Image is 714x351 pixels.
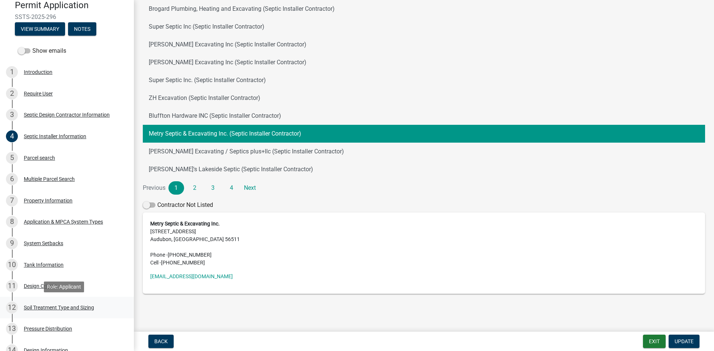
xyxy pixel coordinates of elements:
[15,13,119,20] span: SSTS-2025-296
[68,27,96,33] wm-modal-confirm: Notes
[15,22,65,36] button: View Summary
[68,22,96,36] button: Notes
[6,280,18,292] div: 11
[24,69,52,75] div: Introduction
[150,221,220,227] strong: Metry Septic & Excavating Inc.
[6,130,18,142] div: 4
[6,88,18,100] div: 2
[224,181,239,195] a: 4
[24,176,75,182] div: Multiple Parcel Search
[6,259,18,271] div: 10
[6,152,18,164] div: 5
[24,198,73,203] div: Property Information
[143,53,705,71] button: [PERSON_NAME] Excavating Inc (Septic Installer Contractor)
[24,91,53,96] div: Require User
[643,335,666,348] button: Exit
[143,201,213,209] label: Contractor Not Listed
[15,27,65,33] wm-modal-confirm: Summary
[143,143,705,160] button: [PERSON_NAME] Excavating / Septics plus+llc (Septic Installer Contractor)
[675,338,694,344] span: Update
[143,18,705,36] button: Super Septic Inc (Septic Installer Contractor)
[24,283,57,289] div: Design Criteria
[24,112,110,117] div: Septic Design Contractor Information
[143,36,705,53] button: [PERSON_NAME] Excavating Inc (Septic Installer Contractor)
[24,219,103,224] div: Application & MPCA System Types
[143,181,705,195] nav: Page navigation
[143,125,705,143] button: Metry Septic & Excavating Inc. (Septic Installer Contractor)
[168,181,184,195] a: 1
[143,107,705,125] button: Bluffton Hardware INC (Septic Installer Contractor)
[143,89,705,107] button: ZH Excavation (Septic Installer Contractor)
[44,282,84,292] div: Role: Applicant
[6,173,18,185] div: 6
[6,323,18,335] div: 13
[150,252,168,258] abbr: Phone -
[24,326,72,331] div: Pressure Distribution
[18,46,66,55] label: Show emails
[150,260,161,266] abbr: Cell -
[24,241,63,246] div: System Setbacks
[24,155,55,160] div: Parcel search
[24,134,86,139] div: Septic Installer Information
[168,252,212,258] span: [PHONE_NUMBER]
[6,109,18,121] div: 3
[6,216,18,228] div: 8
[242,181,258,195] a: Next
[150,273,233,279] a: [EMAIL_ADDRESS][DOMAIN_NAME]
[6,302,18,313] div: 12
[24,305,94,310] div: Soil Treatment Type and Sizing
[143,160,705,178] button: [PERSON_NAME]'s Lakeside Septic (Septic Installer Contractor)
[187,181,203,195] a: 2
[143,71,705,89] button: Super Septic Inc. (Septic Installer Contractor)
[150,220,698,267] address: [STREET_ADDRESS] Audubon, [GEOGRAPHIC_DATA] 56511
[6,66,18,78] div: 1
[669,335,699,348] button: Update
[161,260,205,266] span: [PHONE_NUMBER]
[154,338,168,344] span: Back
[24,262,64,267] div: Tank Information
[6,195,18,207] div: 7
[6,237,18,249] div: 9
[148,335,174,348] button: Back
[205,181,221,195] a: 3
